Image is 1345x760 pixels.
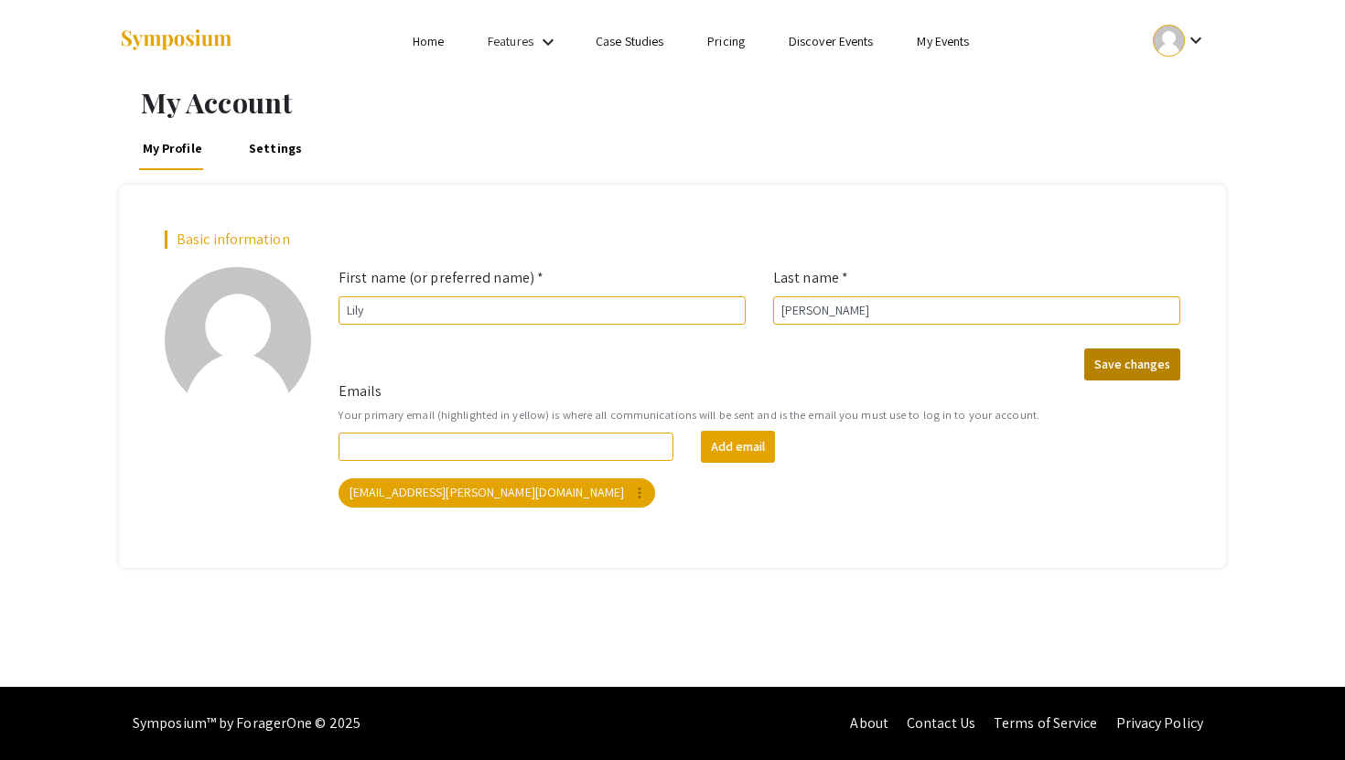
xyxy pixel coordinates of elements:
button: Add email [701,431,775,463]
img: Symposium by ForagerOne [119,28,233,53]
mat-icon: Expand Features list [537,31,559,53]
label: First name (or preferred name) * [339,267,543,289]
a: Privacy Policy [1116,713,1203,733]
a: Home [413,33,444,49]
mat-icon: more_vert [631,485,648,501]
a: My Events [917,33,969,49]
a: Terms of Service [994,713,1098,733]
h1: My Account [141,86,1226,119]
mat-icon: Expand account dropdown [1185,29,1207,51]
button: Expand account dropdown [1134,20,1226,61]
a: About [850,713,888,733]
h2: Basic information [165,230,1180,248]
a: My Profile [139,126,205,170]
small: Your primary email (highlighted in yellow) is where all communications will be sent and is the em... [339,406,1180,423]
label: Last name * [773,267,848,289]
app-email-chip: Your primary email [335,475,659,511]
a: Discover Events [789,33,874,49]
a: Case Studies [596,33,663,49]
iframe: Chat [14,678,78,746]
mat-chip-list: Your emails [339,475,1180,511]
a: Pricing [707,33,745,49]
button: Save changes [1084,348,1180,380]
label: Emails [339,380,382,402]
a: Features [488,33,533,49]
a: Settings [245,126,305,170]
div: Symposium™ by ForagerOne © 2025 [133,687,360,760]
mat-chip: [EMAIL_ADDRESS][PERSON_NAME][DOMAIN_NAME] [339,478,655,508]
a: Contact Us [907,713,975,733]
